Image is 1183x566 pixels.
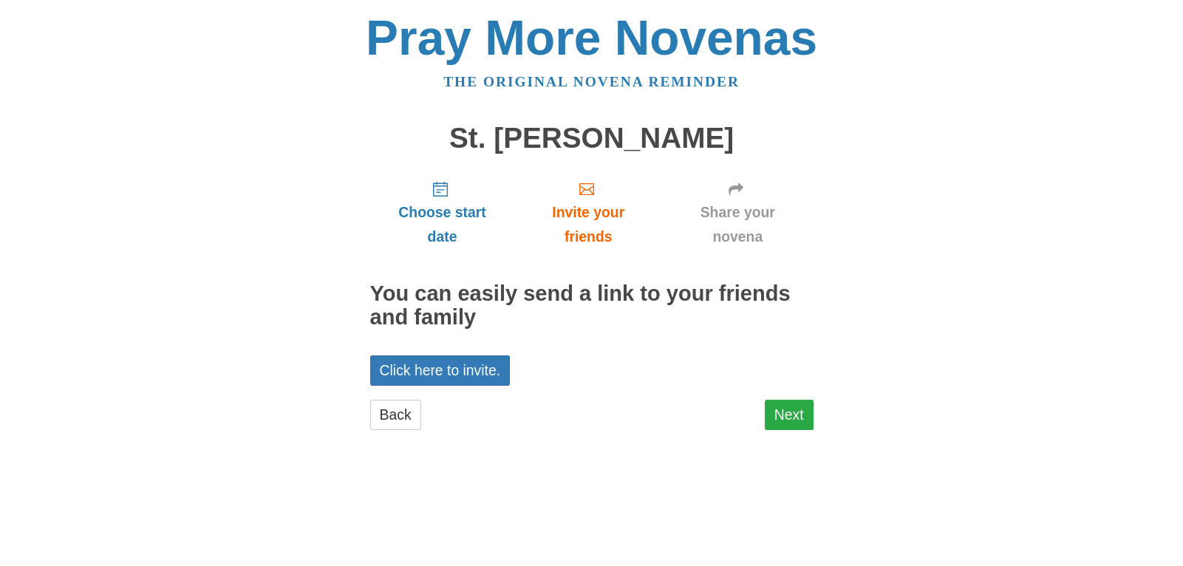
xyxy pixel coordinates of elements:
a: Back [370,400,421,430]
a: Click here to invite. [370,355,511,386]
a: Next [765,400,814,430]
a: Pray More Novenas [366,10,817,65]
h1: St. [PERSON_NAME] [370,123,814,154]
a: Invite your friends [514,168,661,256]
a: The original novena reminder [443,74,740,89]
h2: You can easily send a link to your friends and family [370,282,814,330]
span: Share your novena [677,200,799,249]
a: Choose start date [370,168,515,256]
span: Choose start date [385,200,500,249]
span: Invite your friends [529,200,647,249]
a: Share your novena [662,168,814,256]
